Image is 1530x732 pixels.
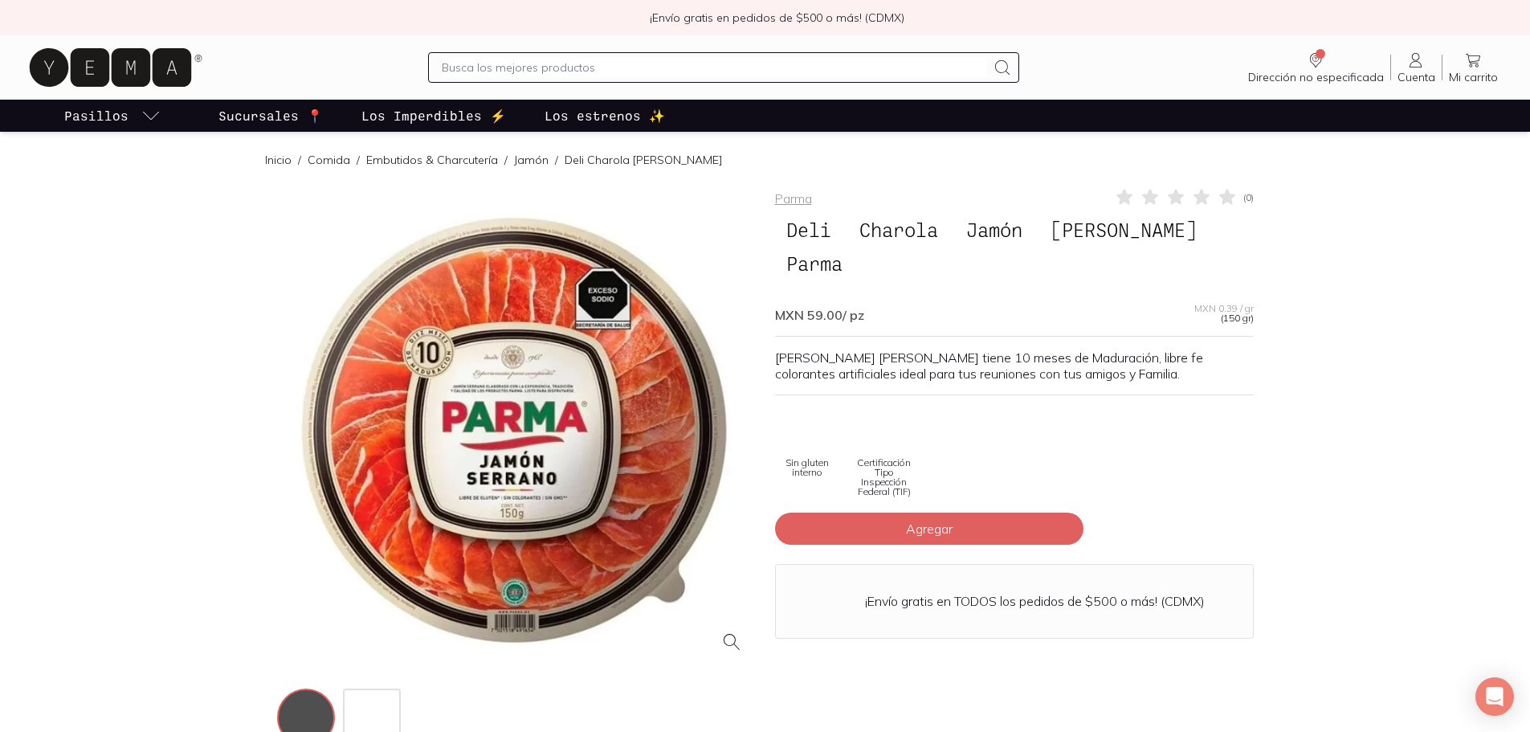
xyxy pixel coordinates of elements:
[350,152,366,168] span: /
[1039,215,1208,245] span: [PERSON_NAME]
[1391,51,1442,84] a: Cuenta
[788,408,826,447] img: yH5BAEAAAAALAAAAAABAAEAAAIBRAA7
[1248,70,1384,84] span: Dirección no especificada
[498,152,514,168] span: /
[358,100,509,132] a: Los Imperdibles ⚡️
[852,458,916,497] span: Certificación Tipo Inspección Federal (TIF)
[955,215,1034,245] span: Jamón
[775,350,1254,382] p: [PERSON_NAME] [PERSON_NAME] tiene 10 meses de Maduración, libre fe colorantes artificiales ideal ...
[775,248,854,279] span: Parma
[906,521,953,537] span: Agregar
[565,152,722,168] p: Deli Charola [PERSON_NAME]
[1449,70,1498,84] span: Mi carrito
[775,215,843,245] span: Deli
[514,153,549,167] a: Jamón
[775,458,839,477] span: Sin gluten interno
[292,152,308,168] span: /
[1442,51,1504,84] a: Mi carrito
[308,153,350,167] a: Comida
[626,10,640,25] img: check
[545,106,665,125] p: Los estrenos ✨
[361,106,506,125] p: Los Imperdibles ⚡️
[265,153,292,167] a: Inicio
[215,100,326,132] a: Sucursales 📍
[775,307,864,323] span: MXN 59.00 / pz
[64,106,129,125] p: Pasillos
[650,10,904,26] p: ¡Envío gratis en pedidos de $500 o más! (CDMX)
[775,190,812,207] a: Parma
[61,100,164,132] a: pasillo-todos-link
[541,100,668,132] a: Los estrenos ✨
[1221,313,1254,323] span: (150 gr)
[824,581,859,615] img: Envío
[1475,677,1514,716] div: Open Intercom Messenger
[1397,70,1435,84] span: Cuenta
[366,153,498,167] a: Embutidos & Charcutería
[775,513,1083,545] button: Agregar
[218,106,323,125] p: Sucursales 📍
[442,58,986,77] input: Busca los mejores productos
[848,215,949,245] span: Charola
[865,593,1205,609] p: ¡Envío gratis en TODOS los pedidos de $500 o más! (CDMX)
[1194,304,1254,313] span: MXN 0.39 / gr
[549,152,565,168] span: /
[1242,51,1390,84] a: Dirección no especificada
[865,408,904,447] img: yH5BAEAAAAALAAAAAABAAEAAAIBRAA7
[1243,193,1254,202] span: ( 0 )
